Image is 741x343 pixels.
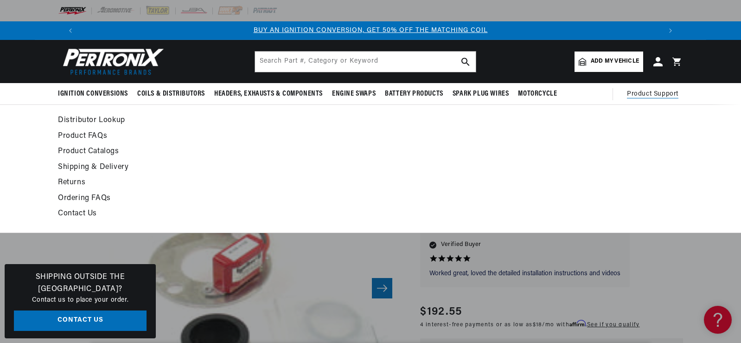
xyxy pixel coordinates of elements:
span: Battery Products [385,89,443,99]
img: Pertronix [58,45,165,78]
h3: Shipping Outside the [GEOGRAPHIC_DATA]? [14,272,147,295]
p: Worked great, loved the detailed installation instructions and videos [429,269,620,278]
a: Contact Us [14,311,147,331]
input: Search Part #, Category or Keyword [255,52,476,72]
a: Add my vehicle [575,52,643,72]
summary: Headers, Exhausts & Components [210,83,327,105]
div: Announcement [80,26,661,36]
span: $192.55 [420,304,462,320]
a: Returns [58,176,514,189]
button: Translation missing: en.sections.announcements.previous_announcement [61,21,80,40]
a: Product Catalogs [58,145,514,158]
span: Add my vehicle [591,57,639,66]
button: search button [455,52,476,72]
a: Ordering FAQs [58,192,514,205]
summary: Coils & Distributors [133,83,210,105]
a: See if you qualify - Learn more about Affirm Financing (opens in modal) [587,322,639,328]
slideshow-component: Translation missing: en.sections.announcements.announcement_bar [35,21,706,40]
button: Slide right [372,278,392,298]
a: Contact Us [58,207,514,220]
summary: Battery Products [380,83,448,105]
span: Headers, Exhausts & Components [214,89,323,99]
p: Contact us to place your order. [14,295,147,305]
span: Engine Swaps [332,89,376,99]
span: Affirm [569,320,586,327]
summary: Motorcycle [513,83,562,105]
a: BUY AN IGNITION CONVERSION, GET 50% OFF THE MATCHING COIL [254,27,488,34]
span: Motorcycle [518,89,557,99]
summary: Ignition Conversions [58,83,133,105]
span: Verified Buyer [441,239,481,250]
span: Product Support [627,89,678,99]
p: 4 interest-free payments or as low as /mo with . [420,320,639,329]
a: Product FAQs [58,130,514,143]
span: $18 [533,322,543,328]
summary: Engine Swaps [327,83,380,105]
a: Distributor Lookup [58,114,514,127]
a: Shipping & Delivery [58,161,514,174]
span: Spark Plug Wires [453,89,509,99]
span: Ignition Conversions [58,89,128,99]
button: Translation missing: en.sections.announcements.next_announcement [661,21,680,40]
summary: Spark Plug Wires [448,83,514,105]
span: Coils & Distributors [137,89,205,99]
summary: Product Support [627,83,683,105]
div: 1 of 3 [80,26,661,36]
